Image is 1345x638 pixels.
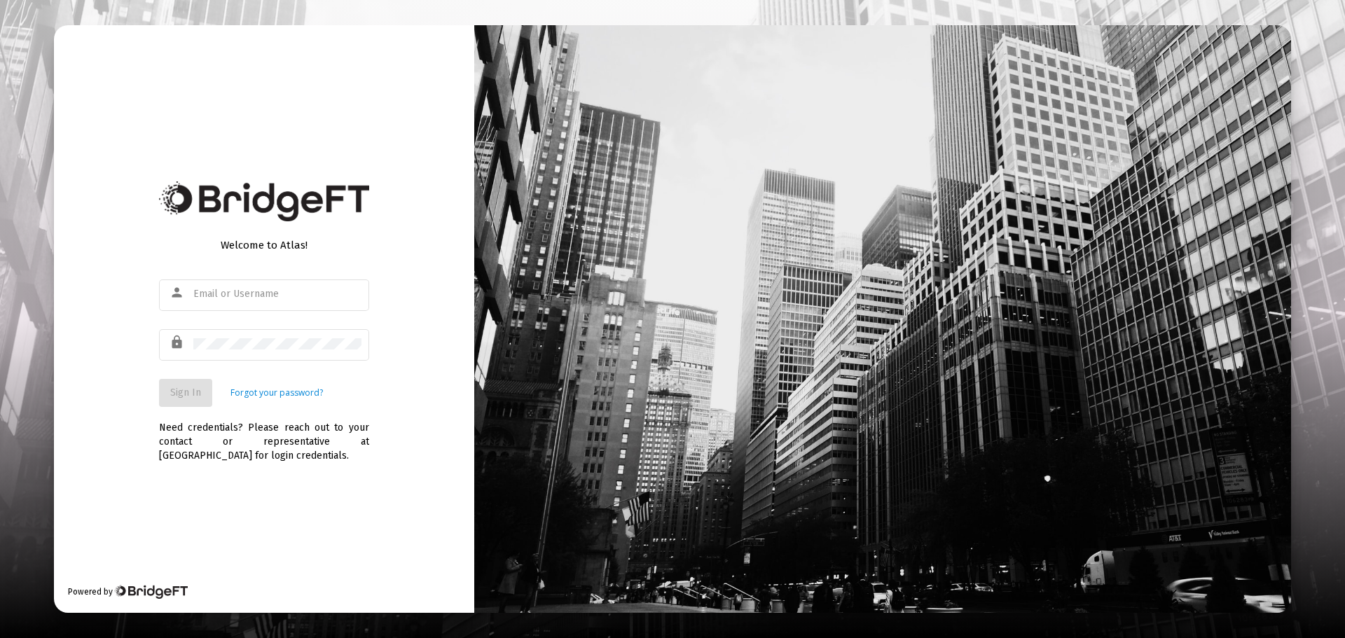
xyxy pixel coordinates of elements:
img: Bridge Financial Technology Logo [159,181,369,221]
a: Forgot your password? [230,386,323,400]
input: Email or Username [193,289,361,300]
mat-icon: person [170,284,186,301]
div: Welcome to Atlas! [159,238,369,252]
div: Need credentials? Please reach out to your contact or representative at [GEOGRAPHIC_DATA] for log... [159,407,369,463]
span: Sign In [170,387,201,398]
img: Bridge Financial Technology Logo [114,585,188,599]
button: Sign In [159,379,212,407]
div: Powered by [68,585,188,599]
mat-icon: lock [170,334,186,351]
